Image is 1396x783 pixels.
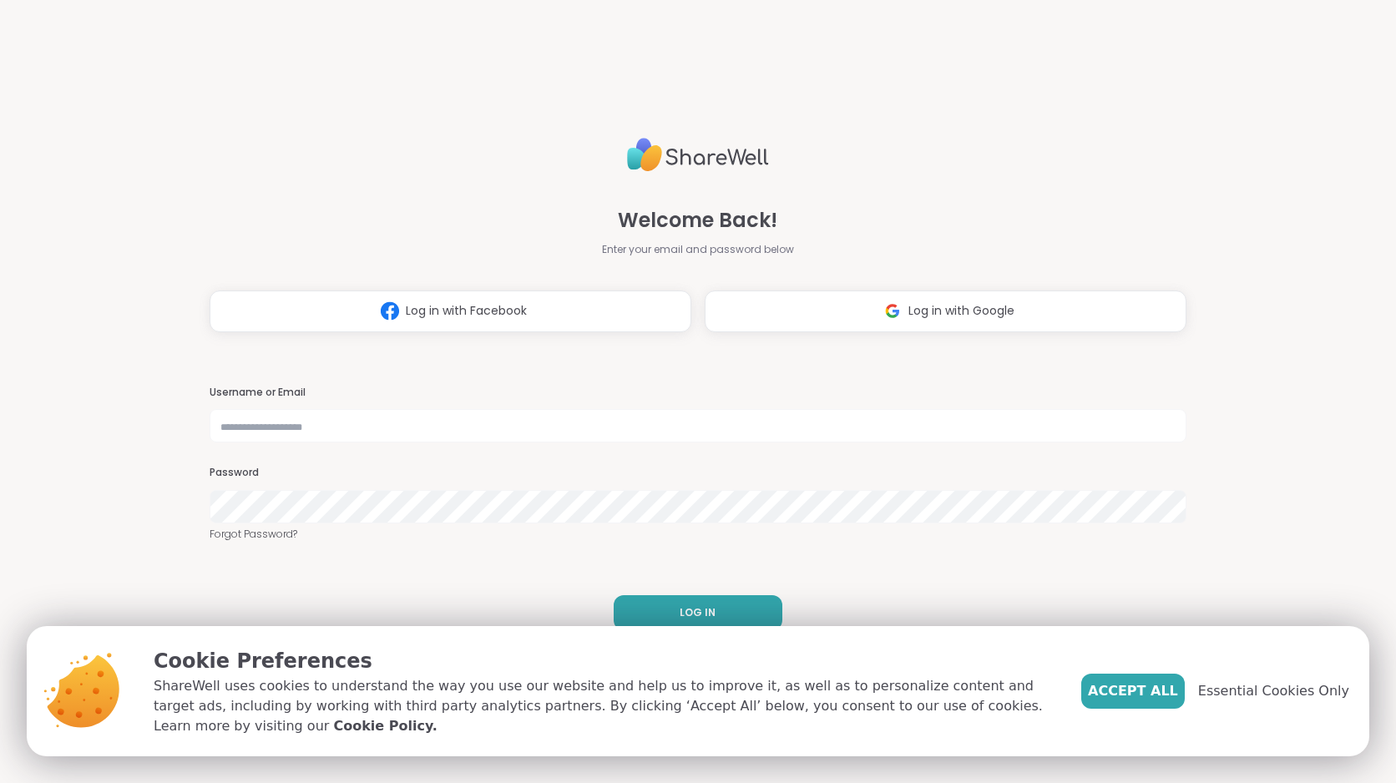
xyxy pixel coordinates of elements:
span: Welcome Back! [618,205,777,235]
img: ShareWell Logomark [374,296,406,326]
h3: Password [210,466,1186,480]
img: ShareWell Logo [627,131,769,179]
span: Accept All [1088,681,1178,701]
button: Log in with Google [705,290,1186,332]
img: ShareWell Logomark [877,296,908,326]
p: ShareWell uses cookies to understand the way you use our website and help us to improve it, as we... [154,676,1055,736]
span: Log in with Google [908,302,1014,320]
span: LOG IN [680,605,716,620]
a: Cookie Policy. [333,716,437,736]
h3: Username or Email [210,386,1186,400]
span: Enter your email and password below [602,242,794,257]
span: Essential Cookies Only [1198,681,1349,701]
button: LOG IN [614,595,782,630]
p: Cookie Preferences [154,646,1055,676]
button: Log in with Facebook [210,290,691,332]
span: Log in with Facebook [406,302,527,320]
button: Accept All [1081,674,1185,709]
a: Forgot Password? [210,527,1186,542]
